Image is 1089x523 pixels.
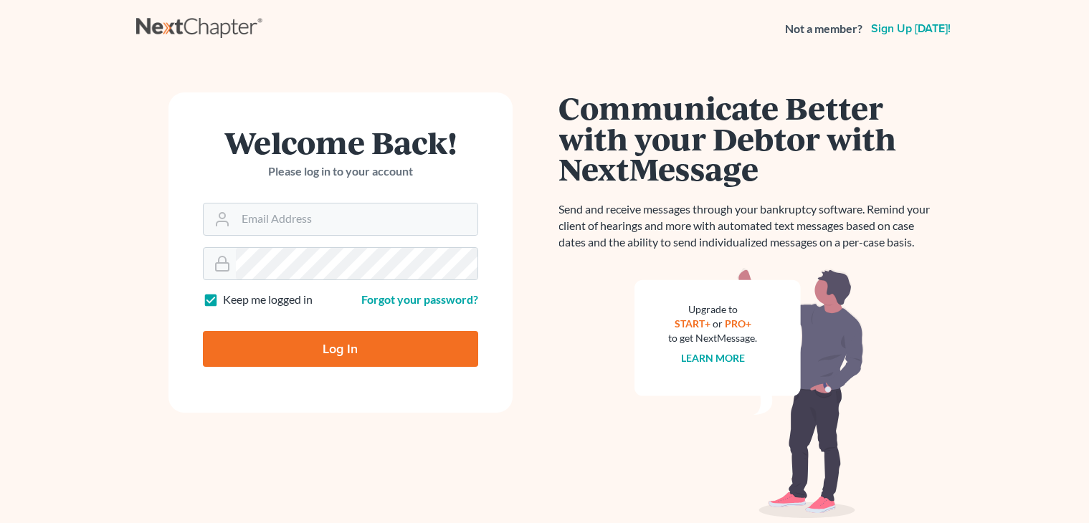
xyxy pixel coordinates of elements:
a: Sign up [DATE]! [868,23,954,34]
span: or [713,317,723,330]
a: PRO+ [725,317,751,330]
a: START+ [675,317,710,330]
h1: Communicate Better with your Debtor with NextMessage [559,92,939,184]
p: Send and receive messages through your bankruptcy software. Remind your client of hearings and mo... [559,201,939,251]
a: Forgot your password? [361,292,478,306]
strong: Not a member? [785,21,862,37]
div: Upgrade to [669,302,758,317]
input: Email Address [236,203,477,235]
h1: Welcome Back! [203,127,478,158]
input: Log In [203,331,478,367]
img: nextmessage_bg-59042aed3d76b12b5cd301f8e5b87938c9018125f34e5fa2b7a6b67550977c72.svg [634,268,864,519]
label: Keep me logged in [223,292,313,308]
p: Please log in to your account [203,163,478,180]
div: to get NextMessage. [669,331,758,345]
a: Learn more [681,352,745,364]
